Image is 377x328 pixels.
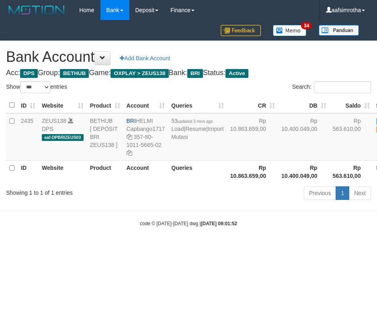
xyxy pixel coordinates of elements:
span: 34 [301,22,312,29]
th: Account: activate to sort column ascending [123,98,168,113]
a: 1 [336,186,349,200]
a: ZEUS138 [42,118,66,124]
a: 34 [267,20,313,41]
th: Rp 10.400.049,00 [278,160,330,183]
a: Copy 357801011566502 to clipboard [127,150,132,156]
td: Rp 10.400.049,00 [278,113,330,161]
th: Product [87,160,123,183]
th: ID [18,160,39,183]
select: Showentries [20,81,50,93]
td: BETHUB [ DEPOSIT BRI ZEUS138 ] [87,113,123,161]
th: Account [123,160,168,183]
a: Next [349,186,371,200]
th: Saldo: activate to sort column ascending [330,98,373,113]
small: code © [DATE]-[DATE] dwg | [140,221,237,226]
th: Website: activate to sort column ascending [39,98,87,113]
input: Search: [314,81,371,93]
span: aaf-DPBRIZEUS03 [42,134,84,141]
label: Show entries [6,81,67,93]
label: Search: [292,81,371,93]
img: MOTION_logo.png [6,4,67,16]
span: OXPLAY > ZEUS138 [111,69,168,78]
td: 2435 [18,113,39,161]
h1: Bank Account [6,49,371,65]
a: Add Bank Account [115,51,175,65]
span: BRI [187,69,203,78]
span: | | [171,118,223,140]
th: Rp 10.863.659,00 [227,160,279,183]
img: Feedback.jpg [221,25,261,36]
th: Rp 563.610,00 [330,160,373,183]
div: Showing 1 to 1 of 1 entries [6,185,151,197]
a: Previous [304,186,336,200]
th: CR: activate to sort column ascending [227,98,279,113]
span: BETHUB [60,69,89,78]
td: DPS [39,113,87,161]
a: Capbango1717 [127,126,165,132]
td: Rp 10.863.659,00 [227,113,279,161]
a: Load [171,126,184,132]
span: DPS [20,69,38,78]
strong: [DATE] 09:01:52 [201,221,237,226]
th: Product: activate to sort column ascending [87,98,123,113]
img: Button%20Memo.svg [273,25,307,36]
h4: Acc: Group: Game: Bank: Status: [6,69,371,77]
span: BRI [127,118,136,124]
th: Website [39,160,87,183]
a: Import Mutasi [171,126,223,140]
td: HELMI 357-80-1011-5665-02 [123,113,168,161]
th: Queries: activate to sort column ascending [168,98,227,113]
span: Active [225,69,248,78]
span: updated 3 mins ago [178,119,213,124]
th: ID: activate to sort column ascending [18,98,39,113]
a: Copy Capbango1717 to clipboard [127,134,132,140]
a: Resume [185,126,206,132]
img: panduan.png [319,25,359,36]
th: Queries [168,160,227,183]
span: 53 [171,118,213,124]
th: DB: activate to sort column ascending [278,98,330,113]
td: Rp 563.610,00 [330,113,373,161]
